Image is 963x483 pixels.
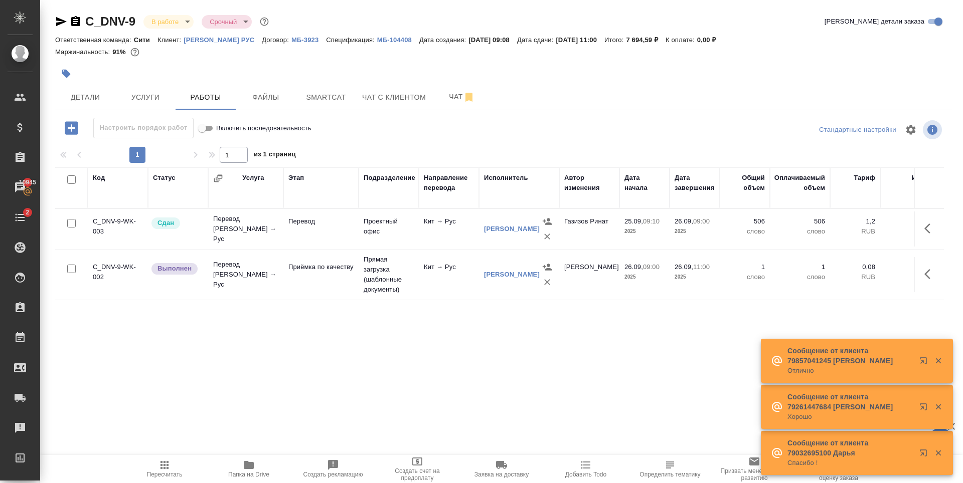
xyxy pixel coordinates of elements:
button: Здесь прячутся важные кнопки [918,216,942,240]
button: Доп статусы указывают на важность/срочность заказа [258,15,271,28]
p: Договор: [262,36,291,44]
p: МБ-3923 [291,36,326,44]
div: Дата завершения [675,173,715,193]
button: Открыть в новой вкладке [913,397,937,421]
p: слово [725,226,765,236]
div: Общий объем [725,173,765,193]
span: Файлы [242,91,290,104]
a: [PERSON_NAME] РУС [184,35,262,44]
td: Кит → Рус [419,211,479,247]
div: Статус [153,173,176,183]
p: 25.09, [624,217,643,225]
p: 506 [775,216,825,226]
p: RUB [835,272,875,282]
span: Smartcat [302,91,350,104]
p: Выполнен [157,264,192,274]
p: слово [775,226,825,236]
p: Сити [134,36,157,44]
p: Спецификация: [326,36,377,44]
span: из 1 страниц [254,148,296,163]
div: split button [817,122,899,138]
p: К оплате: [666,36,697,44]
div: Оплачиваемый объем [774,173,825,193]
p: 2025 [675,272,715,282]
p: 506 [725,216,765,226]
a: 10945 [3,175,38,200]
td: Проектный офис [359,211,419,247]
p: 7 694,59 ₽ [626,36,666,44]
p: Итого: [604,36,626,44]
button: Удалить [540,275,555,290]
p: Клиент: [157,36,184,44]
button: Добавить работу [58,118,85,138]
p: Сообщение от клиента 79032695100 Дарья [787,438,913,458]
span: Услуги [121,91,170,104]
button: Удалить [540,229,555,244]
p: 1 [725,262,765,272]
p: RUB [885,226,930,236]
button: Закрыть [928,356,948,365]
p: Сдан [157,218,174,228]
p: слово [775,272,825,282]
span: [PERSON_NAME] детали заказа [825,17,924,27]
div: Направление перевода [424,173,474,193]
td: [PERSON_NAME] [559,257,619,292]
div: Этап [288,173,304,183]
p: RUB [885,272,930,282]
button: Закрыть [928,448,948,457]
p: 09:00 [693,217,710,225]
a: [PERSON_NAME] [484,225,540,232]
p: 2025 [624,226,665,236]
div: Код [93,173,105,183]
p: слово [725,272,765,282]
span: Работы [182,91,230,104]
p: 11:00 [693,263,710,271]
div: Подразделение [364,173,415,183]
a: МБ-104408 [377,35,419,44]
button: Здесь прячутся важные кнопки [918,262,942,286]
a: [PERSON_NAME] [484,271,540,278]
span: Детали [61,91,109,104]
p: 0,08 [885,262,930,272]
p: Отлично [787,366,913,376]
p: 26.09, [675,263,693,271]
td: Газизов Ринат [559,211,619,247]
p: 26.09, [624,263,643,271]
p: Ответственная команда: [55,36,134,44]
button: Закрыть [928,402,948,411]
p: Перевод [288,216,354,226]
p: Сообщение от клиента 79857041245 [PERSON_NAME] [787,346,913,366]
div: Тариф [854,173,875,183]
span: Включить последовательность [216,123,311,133]
div: Дата начала [624,173,665,193]
span: 10945 [13,177,42,187]
span: Чат с клиентом [362,91,426,104]
p: [PERSON_NAME] РУС [184,36,262,44]
button: Скопировать ссылку для ЯМессенджера [55,16,67,28]
p: 2025 [624,272,665,282]
p: [DATE] 09:08 [468,36,517,44]
p: Дата создания: [419,36,468,44]
button: Назначить [540,260,555,275]
p: 2025 [675,226,715,236]
td: Прямая загрузка (шаблонные документы) [359,250,419,300]
div: Исполнитель завершил работу [150,262,203,276]
p: RUB [835,226,875,236]
p: 91% [112,48,128,56]
p: 09:00 [643,263,660,271]
button: Открыть в новой вкладке [913,351,937,375]
p: 09:10 [643,217,660,225]
a: C_DNV-9 [85,15,135,28]
p: Дата сдачи: [517,36,556,44]
p: Сообщение от клиента 79261447684 [PERSON_NAME] [787,392,913,412]
button: Назначить [540,214,555,229]
p: Маржинальность: [55,48,112,56]
p: 1,2 [835,216,875,226]
div: Итого [912,173,930,183]
button: Добавить тэг [55,63,77,85]
p: 607,2 [885,216,930,226]
div: В работе [143,15,194,29]
span: Чат [438,91,486,103]
span: 2 [20,207,35,217]
p: [DATE] 11:00 [556,36,604,44]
